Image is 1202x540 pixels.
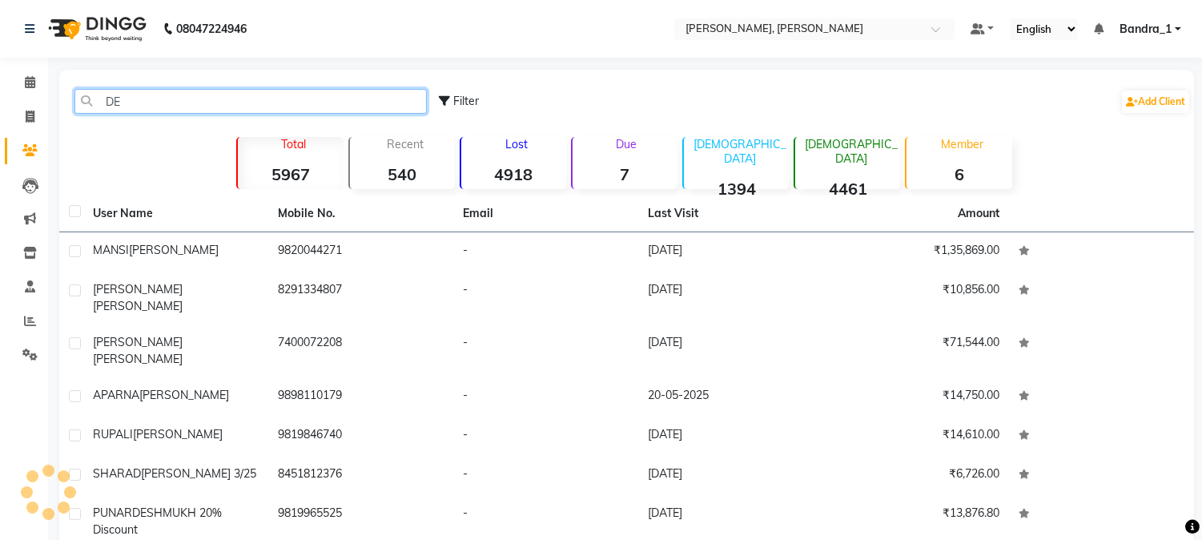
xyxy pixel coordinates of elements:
span: Filter [453,94,479,108]
td: ₹71,544.00 [824,324,1009,377]
b: 08047224946 [176,6,247,51]
th: Amount [948,195,1009,232]
span: [PERSON_NAME] [93,352,183,366]
td: 8451812376 [268,456,453,495]
p: Recent [356,137,455,151]
td: ₹10,856.00 [824,272,1009,324]
td: ₹6,726.00 [824,456,1009,495]
p: Lost [468,137,566,151]
span: [PERSON_NAME] [93,282,183,296]
th: Mobile No. [268,195,453,232]
td: 7400072208 [268,324,453,377]
span: [PERSON_NAME] 3/25 [141,466,256,481]
p: [DEMOGRAPHIC_DATA] [690,137,789,166]
th: Email [453,195,638,232]
th: Last Visit [638,195,823,232]
span: [PERSON_NAME] [93,299,183,313]
span: SHARAD [93,466,141,481]
td: ₹14,610.00 [824,417,1009,456]
td: - [453,377,638,417]
strong: 4918 [461,164,566,184]
td: [DATE] [638,417,823,456]
td: 9819846740 [268,417,453,456]
strong: 7 [573,164,677,184]
span: [PERSON_NAME] [129,243,219,257]
td: - [453,456,638,495]
td: - [453,417,638,456]
td: - [453,232,638,272]
td: ₹14,750.00 [824,377,1009,417]
td: - [453,324,638,377]
span: APARNA [93,388,139,402]
input: Search by Name/Mobile/Email/Code [74,89,427,114]
strong: 6 [907,164,1011,184]
span: PUNAR [93,506,132,520]
td: ₹1,35,869.00 [824,232,1009,272]
td: [DATE] [638,232,823,272]
span: [PERSON_NAME] [133,427,223,441]
td: 8291334807 [268,272,453,324]
td: [DATE] [638,456,823,495]
span: DESHMUKH 20% Discount [93,506,222,537]
th: User Name [83,195,268,232]
p: Total [244,137,343,151]
strong: 540 [350,164,455,184]
p: [DEMOGRAPHIC_DATA] [802,137,900,166]
strong: 5967 [238,164,343,184]
p: Due [576,137,677,151]
td: [DATE] [638,324,823,377]
td: 9898110179 [268,377,453,417]
td: - [453,272,638,324]
span: [PERSON_NAME] [93,335,183,349]
td: [DATE] [638,272,823,324]
span: RUPALI [93,427,133,441]
strong: 4461 [795,179,900,199]
span: [PERSON_NAME] [139,388,229,402]
td: 20-05-2025 [638,377,823,417]
td: 9820044271 [268,232,453,272]
strong: 1394 [684,179,789,199]
span: MANSI [93,243,129,257]
p: Member [913,137,1011,151]
span: Bandra_1 [1120,21,1172,38]
img: logo [41,6,151,51]
a: Add Client [1122,91,1189,113]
